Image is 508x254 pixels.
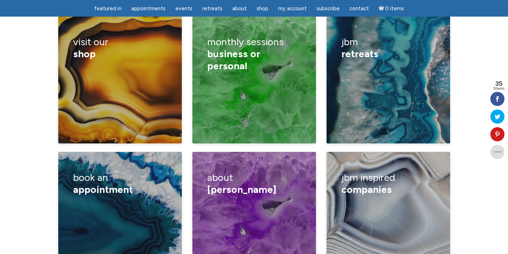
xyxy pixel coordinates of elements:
span: [PERSON_NAME] [207,183,276,195]
span: Companies [341,183,392,195]
a: Cart0 items [375,1,408,16]
a: Subscribe [312,2,344,16]
span: Retreats [202,5,222,12]
span: shop [73,48,96,60]
i: Cart [379,5,386,12]
span: About [232,5,247,12]
span: Appointments [131,5,166,12]
h3: monthly sessions [207,31,301,77]
a: Shop [252,2,273,16]
span: Events [175,5,192,12]
span: My Account [278,5,307,12]
a: Contact [345,2,373,16]
span: retreats [341,48,378,60]
h3: visit our [73,31,167,65]
a: About [228,2,251,16]
h3: JBM [341,31,435,65]
a: featured in [90,2,126,16]
h3: book an [73,167,167,200]
a: My Account [274,2,311,16]
span: 0 items [385,6,404,11]
span: 35 [493,81,504,87]
span: Contact [349,5,369,12]
span: business or personal [207,48,260,72]
span: Subscribe [317,5,340,12]
span: Shop [257,5,268,12]
a: Appointments [127,2,170,16]
a: Retreats [198,2,227,16]
span: featured in [94,5,121,12]
h3: jbm inspired [341,167,435,200]
span: appointment [73,183,133,195]
a: Events [171,2,197,16]
span: Shares [493,87,504,90]
h3: about [207,167,301,200]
